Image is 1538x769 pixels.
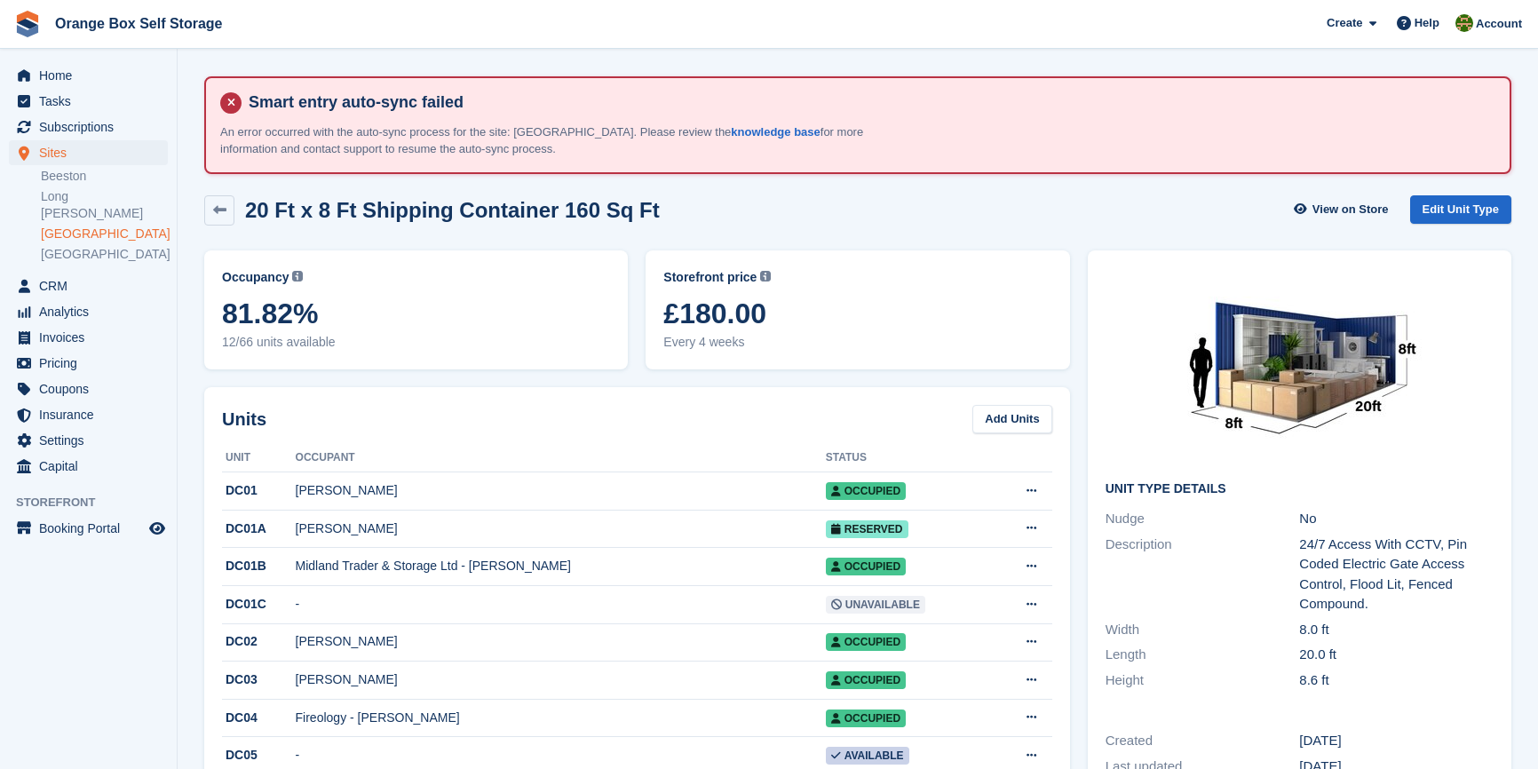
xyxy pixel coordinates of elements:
[296,519,826,538] div: [PERSON_NAME]
[1476,15,1522,33] span: Account
[1410,195,1511,225] a: Edit Unit Type
[296,670,826,689] div: [PERSON_NAME]
[1106,731,1300,751] div: Created
[826,558,906,575] span: Occupied
[296,585,826,623] td: -
[39,140,146,165] span: Sites
[220,123,886,158] p: An error occurred with the auto-sync process for the site: [GEOGRAPHIC_DATA]. Please review the f...
[39,299,146,324] span: Analytics
[39,402,146,427] span: Insurance
[222,333,610,352] span: 12/66 units available
[245,198,660,222] h2: 20 Ft x 8 Ft Shipping Container 160 Sq Ft
[9,377,168,401] a: menu
[147,518,168,539] a: Preview store
[16,494,177,511] span: Storefront
[222,670,296,689] div: DC03
[9,89,168,114] a: menu
[9,140,168,165] a: menu
[39,115,146,139] span: Subscriptions
[39,454,146,479] span: Capital
[9,63,168,88] a: menu
[242,92,1495,113] h4: Smart entry auto-sync failed
[9,402,168,427] a: menu
[1106,645,1300,665] div: Length
[292,271,303,281] img: icon-info-grey-7440780725fd019a000dd9b08b2336e03edf1995a4989e88bcd33f0948082b44.svg
[1312,201,1389,218] span: View on Store
[39,351,146,376] span: Pricing
[760,271,771,281] img: icon-info-grey-7440780725fd019a000dd9b08b2336e03edf1995a4989e88bcd33f0948082b44.svg
[826,482,906,500] span: Occupied
[39,63,146,88] span: Home
[39,516,146,541] span: Booking Portal
[9,274,168,298] a: menu
[222,406,266,432] h2: Units
[39,377,146,401] span: Coupons
[9,454,168,479] a: menu
[296,481,826,500] div: [PERSON_NAME]
[1299,731,1494,751] div: [DATE]
[826,671,906,689] span: Occupied
[39,325,146,350] span: Invoices
[41,168,168,185] a: Beeston
[222,297,610,329] span: 81.82%
[296,632,826,651] div: [PERSON_NAME]
[222,632,296,651] div: DC02
[1299,535,1494,614] div: 24/7 Access With CCTV, Pin Coded Electric Gate Access Control, Flood Lit, Fenced Compound.
[826,710,906,727] span: Occupied
[39,274,146,298] span: CRM
[222,595,296,614] div: DC01C
[222,557,296,575] div: DC01B
[222,481,296,500] div: DC01
[9,516,168,541] a: menu
[1106,482,1494,496] h2: Unit Type details
[1415,14,1439,32] span: Help
[222,746,296,765] div: DC05
[222,709,296,727] div: DC04
[1455,14,1473,32] img: Sarah
[14,11,41,37] img: stora-icon-8386f47178a22dfd0bd8f6a31ec36ba5ce8667c1dd55bd0f319d3a0aa187defe.svg
[222,268,289,287] span: Occupancy
[41,246,168,263] a: [GEOGRAPHIC_DATA]
[9,299,168,324] a: menu
[39,428,146,453] span: Settings
[41,226,168,242] a: [GEOGRAPHIC_DATA]
[1106,535,1300,614] div: Description
[731,125,820,139] a: knowledge base
[826,520,908,538] span: Reserved
[1166,268,1432,468] img: 20-ft-container.jpg
[9,325,168,350] a: menu
[972,405,1051,434] a: Add Units
[9,428,168,453] a: menu
[9,351,168,376] a: menu
[9,115,168,139] a: menu
[1327,14,1362,32] span: Create
[1299,645,1494,665] div: 20.0 ft
[1299,509,1494,529] div: No
[222,519,296,538] div: DC01A
[48,9,230,38] a: Orange Box Self Storage
[663,268,757,287] span: Storefront price
[1292,195,1396,225] a: View on Store
[296,444,826,472] th: Occupant
[826,596,925,614] span: Unavailable
[1299,670,1494,691] div: 8.6 ft
[1106,509,1300,529] div: Nudge
[222,444,296,472] th: Unit
[39,89,146,114] span: Tasks
[826,747,909,765] span: Available
[296,709,826,727] div: Fireology - [PERSON_NAME]
[826,444,991,472] th: Status
[663,333,1051,352] span: Every 4 weeks
[1106,620,1300,640] div: Width
[41,188,168,222] a: Long [PERSON_NAME]
[1299,620,1494,640] div: 8.0 ft
[1106,670,1300,691] div: Height
[826,633,906,651] span: Occupied
[663,297,1051,329] span: £180.00
[296,557,826,575] div: Midland Trader & Storage Ltd - [PERSON_NAME]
